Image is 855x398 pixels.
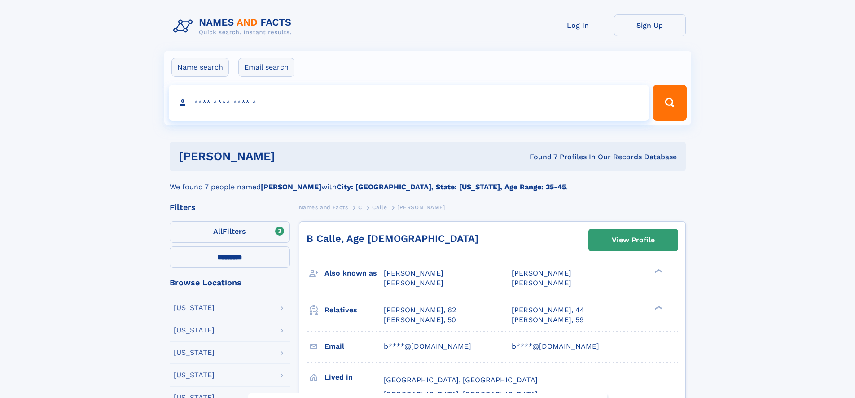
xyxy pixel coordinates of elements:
[384,376,538,384] span: [GEOGRAPHIC_DATA], [GEOGRAPHIC_DATA]
[299,201,348,213] a: Names and Facts
[171,58,229,77] label: Name search
[170,14,299,39] img: Logo Names and Facts
[174,372,215,379] div: [US_STATE]
[324,266,384,281] h3: Also known as
[397,204,445,210] span: [PERSON_NAME]
[614,14,686,36] a: Sign Up
[384,279,443,287] span: [PERSON_NAME]
[542,14,614,36] a: Log In
[512,305,584,315] a: [PERSON_NAME], 44
[174,304,215,311] div: [US_STATE]
[512,279,571,287] span: [PERSON_NAME]
[261,183,321,191] b: [PERSON_NAME]
[512,315,584,325] a: [PERSON_NAME], 59
[179,151,403,162] h1: [PERSON_NAME]
[337,183,566,191] b: City: [GEOGRAPHIC_DATA], State: [US_STATE], Age Range: 35-45
[174,327,215,334] div: [US_STATE]
[653,305,663,311] div: ❯
[170,279,290,287] div: Browse Locations
[213,227,223,236] span: All
[512,269,571,277] span: [PERSON_NAME]
[307,233,478,244] a: B Calle, Age [DEMOGRAPHIC_DATA]
[384,305,456,315] a: [PERSON_NAME], 62
[324,370,384,385] h3: Lived in
[653,268,663,274] div: ❯
[402,152,677,162] div: Found 7 Profiles In Our Records Database
[653,85,686,121] button: Search Button
[170,171,686,192] div: We found 7 people named with .
[612,230,655,250] div: View Profile
[372,201,387,213] a: Calle
[238,58,294,77] label: Email search
[324,339,384,354] h3: Email
[170,221,290,243] label: Filters
[358,204,362,210] span: C
[174,349,215,356] div: [US_STATE]
[384,269,443,277] span: [PERSON_NAME]
[384,315,456,325] a: [PERSON_NAME], 50
[358,201,362,213] a: C
[169,85,649,121] input: search input
[324,302,384,318] h3: Relatives
[170,203,290,211] div: Filters
[589,229,678,251] a: View Profile
[372,204,387,210] span: Calle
